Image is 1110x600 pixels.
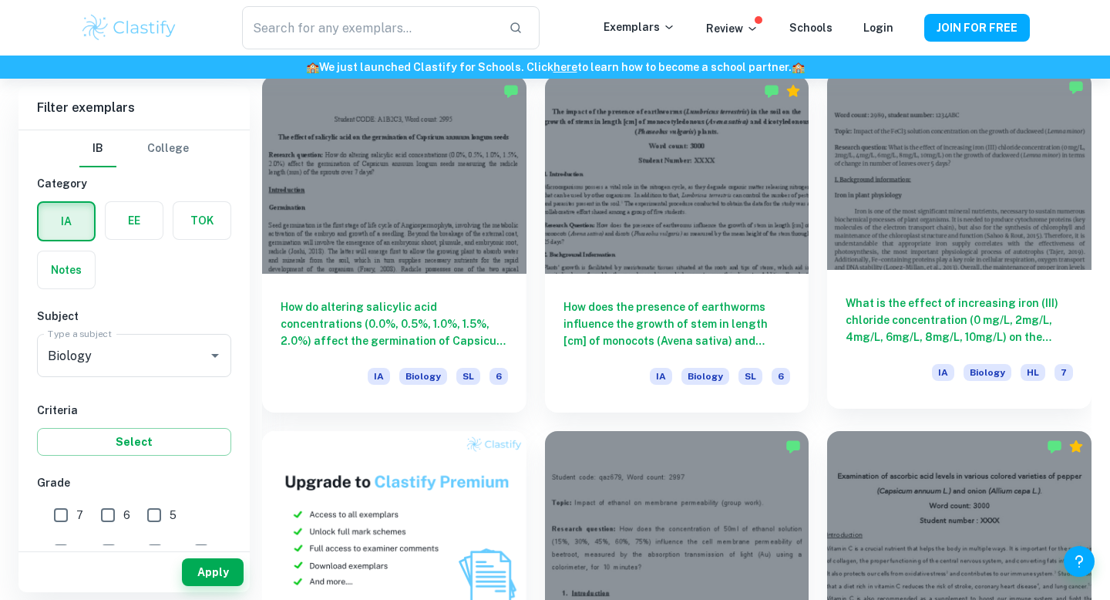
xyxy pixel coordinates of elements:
a: How do altering salicylic acid concentrations (0.0%, 0.5%, 1.0%, 1.5%, 2.0%) affect the germinati... [262,76,526,413]
button: IB [79,130,116,167]
span: 7 [76,507,83,524]
img: Marked [503,83,519,99]
label: Type a subject [48,327,112,340]
div: Premium [785,83,801,99]
h6: How does the presence of earthworms influence the growth of stem in length [cm] of monocots (Aven... [563,298,791,349]
span: 🏫 [792,61,805,73]
a: Schools [789,22,832,34]
h6: Subject [37,308,231,325]
div: Filter type choice [79,130,189,167]
span: SL [456,368,480,385]
button: Select [37,428,231,456]
p: Exemplars [604,19,675,35]
button: IA [39,203,94,240]
h6: How do altering salicylic acid concentrations (0.0%, 0.5%, 1.0%, 1.5%, 2.0%) affect the germinati... [281,298,508,349]
img: Marked [1068,79,1084,95]
button: Apply [182,558,244,586]
span: 🏫 [306,61,319,73]
img: Marked [785,439,801,454]
img: Marked [764,83,779,99]
img: Marked [1047,439,1062,454]
span: 1 [217,543,221,560]
span: 7 [1054,364,1073,381]
a: Login [863,22,893,34]
h6: Category [37,175,231,192]
span: IA [368,368,390,385]
span: IA [932,364,954,381]
button: EE [106,202,163,239]
img: Clastify logo [80,12,178,43]
button: Open [204,345,226,366]
span: IA [650,368,672,385]
h6: Filter exemplars [18,86,250,130]
a: here [553,61,577,73]
span: SL [738,368,762,385]
span: 6 [123,507,130,524]
a: What is the effect of increasing iron (III) chloride concentration (0 mg/L, 2mg/L, 4mg/L, 6mg/L, ... [827,76,1091,413]
span: 6 [772,368,790,385]
p: Review [706,20,758,37]
h6: Grade [37,474,231,491]
input: Search for any exemplars... [242,6,496,49]
h6: What is the effect of increasing iron (III) chloride concentration (0 mg/L, 2mg/L, 4mg/L, 6mg/L, ... [846,295,1073,346]
span: Biology [964,364,1011,381]
div: Premium [1068,439,1084,454]
span: Biology [399,368,447,385]
button: Help and Feedback [1064,546,1095,577]
span: 2 [170,543,177,560]
h6: We just launched Clastify for Schools. Click to learn how to become a school partner. [3,59,1107,76]
a: How does the presence of earthworms influence the growth of stem in length [cm] of monocots (Aven... [545,76,809,413]
span: 5 [170,507,177,524]
button: Notes [38,251,95,288]
span: Biology [681,368,729,385]
button: TOK [173,202,230,239]
span: 4 [76,543,84,560]
span: HL [1021,364,1045,381]
span: 3 [124,543,131,560]
button: College [147,130,189,167]
span: 6 [489,368,508,385]
button: JOIN FOR FREE [924,14,1030,42]
h6: Criteria [37,402,231,419]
